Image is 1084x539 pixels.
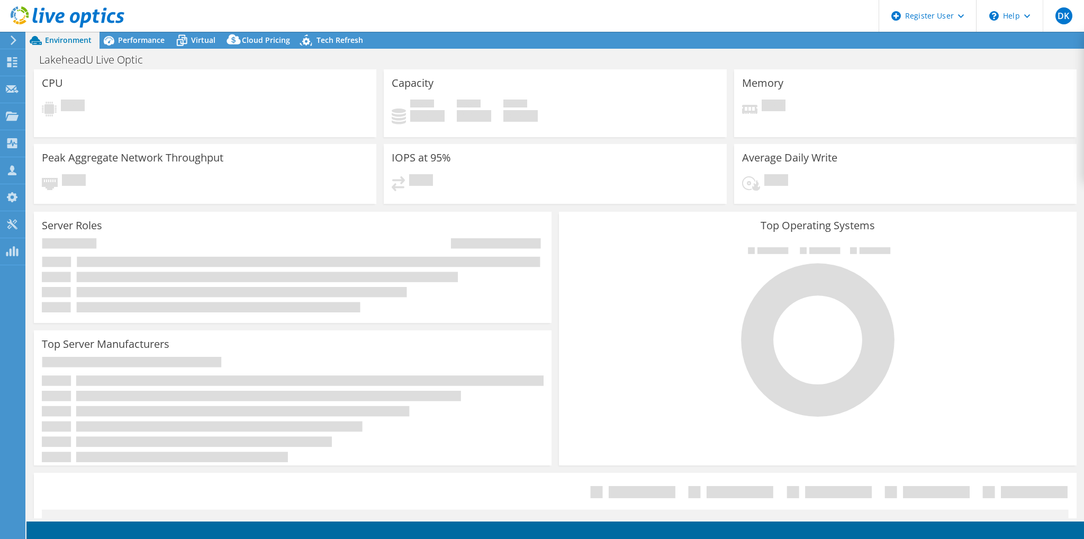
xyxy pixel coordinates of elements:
[42,220,102,231] h3: Server Roles
[42,152,223,164] h3: Peak Aggregate Network Throughput
[764,174,788,188] span: Pending
[409,174,433,188] span: Pending
[1055,7,1072,24] span: DK
[410,100,434,110] span: Used
[503,110,538,122] h4: 0 GiB
[62,174,86,188] span: Pending
[42,77,63,89] h3: CPU
[989,11,999,21] svg: \n
[42,338,169,350] h3: Top Server Manufacturers
[762,100,785,114] span: Pending
[34,54,159,66] h1: LakeheadU Live Optic
[742,77,783,89] h3: Memory
[742,152,837,164] h3: Average Daily Write
[567,220,1069,231] h3: Top Operating Systems
[61,100,85,114] span: Pending
[242,35,290,45] span: Cloud Pricing
[317,35,363,45] span: Tech Refresh
[392,152,451,164] h3: IOPS at 95%
[45,35,92,45] span: Environment
[457,100,481,110] span: Free
[457,110,491,122] h4: 0 GiB
[410,110,445,122] h4: 0 GiB
[118,35,165,45] span: Performance
[503,100,527,110] span: Total
[392,77,433,89] h3: Capacity
[191,35,215,45] span: Virtual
